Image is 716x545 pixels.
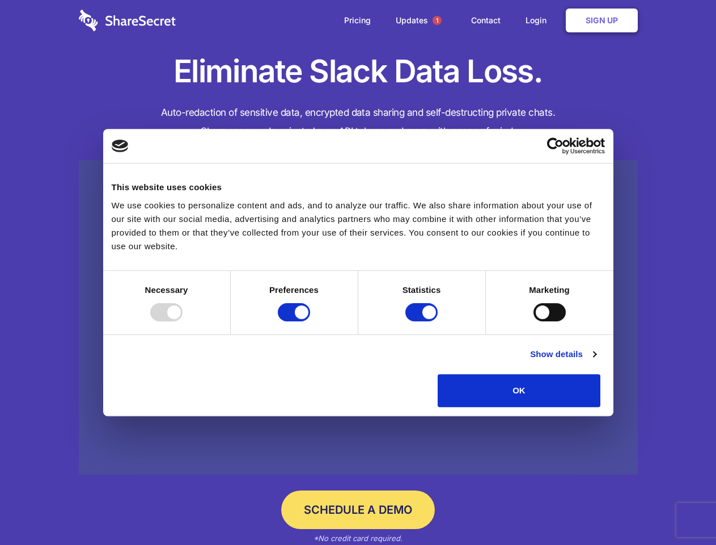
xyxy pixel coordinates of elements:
strong: Preferences [269,285,319,295]
a: Pricing [333,3,382,38]
a: Schedule a Demo [281,491,435,529]
h4: Auto-redaction of sensitive data, encrypted data sharing and self-destructing private chats. Shar... [79,103,638,141]
a: Contact [460,3,512,38]
div: This website uses cookies [112,181,605,194]
strong: Statistics [403,285,441,295]
span: 1 [433,16,442,25]
a: Sign Up [566,9,638,32]
button: OK [438,374,600,407]
img: logo [112,140,129,152]
h1: Eliminate Slack Data Loss. [79,51,638,92]
a: Usercentrics Cookiebot - opens in a new window [506,137,605,154]
img: logo-wordmark-white-trans-d4663122ce5f474addd5e946df7df03e33cb6a1c49d2221995e7729f52c070b2.svg [79,10,176,31]
strong: Necessary [145,285,188,295]
a: Show details [530,347,596,361]
em: *No credit card required. [313,534,403,543]
a: Wistia video thumbnail [79,160,638,475]
strong: Marketing [529,285,570,295]
a: Login [514,3,564,38]
div: We use cookies to personalize content and ads, and to analyze our traffic. We also share informat... [112,199,605,253]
